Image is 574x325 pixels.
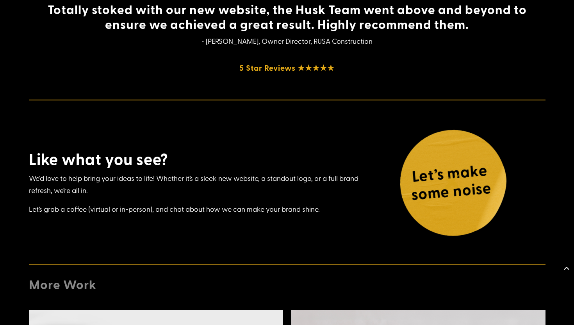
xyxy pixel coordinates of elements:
[29,63,545,76] h5: 5 Star Reviews ★★★★★
[29,150,364,172] h3: Like what you see?
[29,172,364,203] p: We’d love to help bring your ideas to life! Whether it’s a sleek new website, a standout logo, or...
[29,2,545,36] h4: Totally stoked with our new website, the Husk Team went above and beyond to ensure we achieved a ...
[29,203,364,215] p: Let’s grab a coffee (virtual or in-person), and chat about how we can make your brand shine.
[29,277,545,295] h4: More Work
[398,159,504,209] h4: Let’s make some noise
[29,35,545,47] p: ~ [PERSON_NAME], Owner Director, RUSA Construction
